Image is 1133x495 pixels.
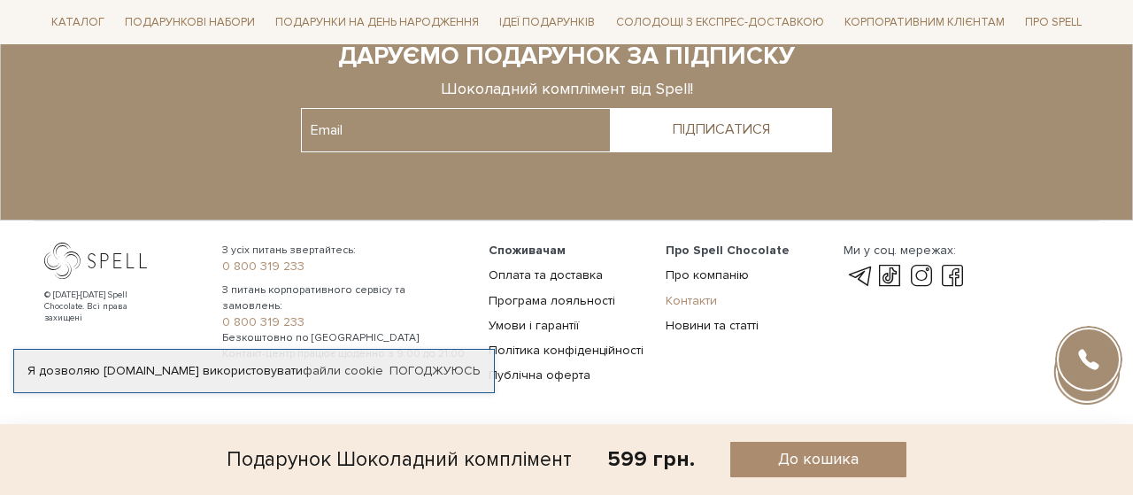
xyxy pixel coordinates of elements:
span: Безкоштовно по [GEOGRAPHIC_DATA] [222,330,467,346]
a: Політика конфіденційності [489,343,644,358]
a: Оплата та доставка [489,267,603,282]
a: Солодощі з експрес-доставкою [609,7,831,37]
div: Подарунок Шоколадний комплімент [227,442,572,477]
span: Споживачам [489,243,566,258]
a: instagram [906,266,936,287]
span: Про Spell Chocolate [666,243,790,258]
a: Погоджуюсь [389,363,480,379]
a: Корпоративним клієнтам [837,7,1012,37]
div: Ми у соц. мережах: [844,243,967,259]
a: telegram [844,266,874,287]
a: 0 800 319 233 [222,314,467,330]
a: tik-tok [875,266,905,287]
span: Контакт-центр працює щоденно з 9:00 до 21:00 [222,346,467,362]
a: Новини та статті [666,318,759,333]
span: Подарунки на День народження [268,9,486,36]
a: Умови і гарантії [489,318,579,333]
div: 599 грн. [607,445,695,473]
span: До кошика [778,449,859,469]
a: файли cookie [303,363,383,378]
div: © [DATE]-[DATE] Spell Chocolate. Всі права захищені [44,290,164,324]
span: Каталог [44,9,112,36]
a: Програма лояльності [489,293,615,308]
button: До кошика [730,442,906,477]
a: facebook [937,266,967,287]
span: Подарункові набори [118,9,262,36]
a: Контакти [666,293,717,308]
a: Публічна оферта [489,367,590,383]
div: Я дозволяю [DOMAIN_NAME] використовувати [14,363,494,379]
span: Ідеї подарунків [492,9,602,36]
span: Про Spell [1018,9,1089,36]
span: З усіх питань звертайтесь: [222,243,467,259]
a: 0 800 319 233 [222,259,467,275]
a: Про компанію [666,267,749,282]
span: З питань корпоративного сервісу та замовлень: [222,282,467,314]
